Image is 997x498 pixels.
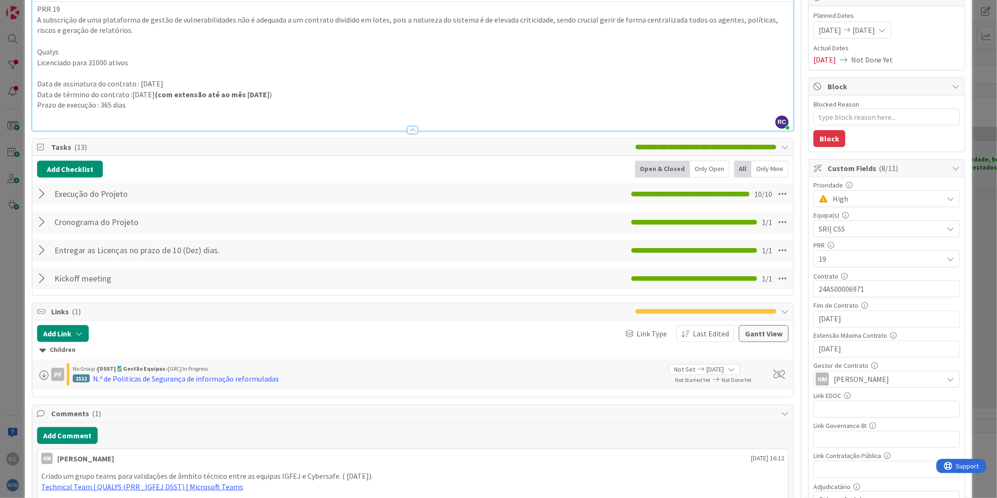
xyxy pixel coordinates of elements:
[675,376,710,383] span: Not Started Yet
[97,365,168,372] b: [DSST]🎽Gestão Equipas ›
[51,214,262,231] input: Add Checklist...
[819,341,955,357] input: DD/MM/YYYY
[819,24,841,36] span: [DATE]
[819,253,943,265] span: 19
[813,11,960,21] span: Planned Dates
[813,392,960,399] div: Link EDOC
[37,100,789,110] p: Prazo de execução : 365 dias
[828,81,948,92] span: Block
[51,186,262,202] input: Add Checklist...
[813,482,851,491] label: Adjudicatário
[92,409,101,418] span: ( 1 )
[51,368,64,381] div: PF
[813,302,960,309] div: Fim de Contrato
[155,90,269,99] strong: (com extensão até ao mês [DATE]
[734,161,752,178] div: All
[706,365,724,374] span: [DATE]
[41,482,243,491] a: Technical Team | QUALYS (PRR _IGFEJ DSST) | Microsoft Teams
[57,453,114,464] div: [PERSON_NAME]
[833,192,939,205] span: High
[39,345,786,355] div: Children
[813,100,859,109] label: Blocked Reason
[51,141,631,153] span: Tasks
[73,365,97,372] span: No Group ›
[762,273,772,284] span: 1 / 1
[819,311,955,327] input: DD/MM/YYYY
[721,376,752,383] span: Not Done Yet
[762,245,772,256] span: 1 / 1
[37,57,789,68] p: Licenciado para 31000 ativos
[51,408,776,419] span: Comments
[674,365,695,374] span: Not Set
[37,325,89,342] button: Add Link
[775,116,789,129] span: RC
[834,373,890,385] span: [PERSON_NAME]
[637,328,667,339] span: Link Type
[41,453,53,464] div: HM
[813,242,960,249] div: PRR
[813,43,960,53] span: Actual Dates
[37,15,789,36] p: A subscrição de uma plataforma de gestão de vulnerabilidades não é adequada a um contrato dividid...
[37,47,789,57] p: Qualys
[635,161,690,178] div: Open & Closed
[168,365,208,372] span: [GRC] In Progress
[851,54,893,65] span: Not Done Yet
[813,272,838,280] label: Contrato
[813,422,960,429] div: Link Governance BI
[852,24,875,36] span: [DATE]
[828,163,948,174] span: Custom Fields
[74,142,87,152] span: ( 13 )
[693,328,729,339] span: Last Edited
[37,89,789,100] p: Data de término do contrato :[DATE] )
[819,223,943,234] span: SRI| CSS
[879,163,898,173] span: ( 8/11 )
[813,452,960,459] div: Link Contratação Pública
[41,471,784,482] p: Criado um grupo teams para validações de âmbito técnico entre as equipas IGFEJ e Cybersafe. ( [DA...
[752,161,789,178] div: Only Mine
[816,373,829,386] div: HM
[51,270,262,287] input: Add Checklist...
[813,130,845,147] button: Block
[72,307,81,316] span: ( 1 )
[690,161,729,178] div: Only Open
[73,374,90,382] div: 1512
[676,325,734,342] button: Last Edited
[751,453,784,463] span: [DATE] 16:12
[813,212,960,218] div: Equipa(s)
[37,161,103,178] button: Add Checklist
[93,373,279,384] div: N.º de Politicas de Segurança de informação reformuladas
[754,188,772,200] span: 10 / 10
[37,4,789,15] p: PRR 19
[51,306,631,317] span: Links
[20,1,43,13] span: Support
[813,332,960,339] div: Extensão Máxima Contrato
[762,217,772,228] span: 1 / 1
[813,362,960,369] div: Gestor de Contrato
[51,242,262,259] input: Add Checklist...
[37,78,789,89] p: Data de assinatura do contrato : [DATE]
[813,182,960,188] div: Prioridade
[37,427,98,444] button: Add Comment
[739,325,789,342] button: Gantt View
[813,54,836,65] span: [DATE]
